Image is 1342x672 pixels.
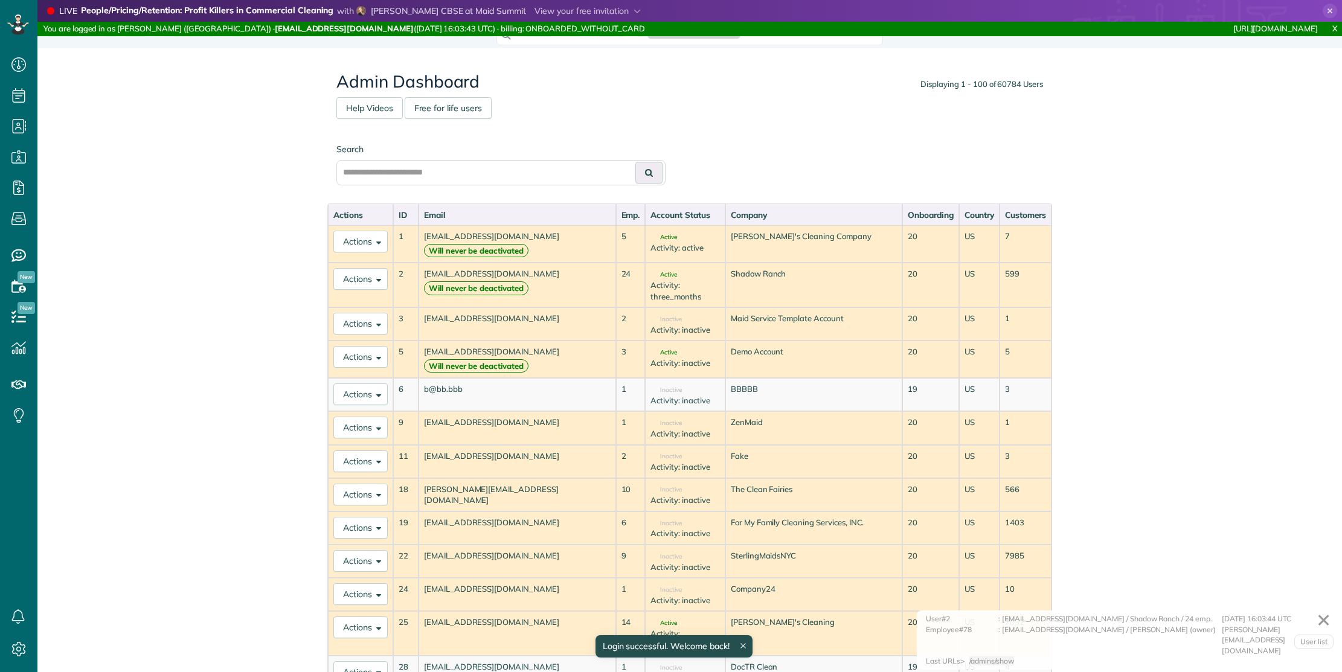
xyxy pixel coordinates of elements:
[393,411,419,444] td: 9
[725,411,902,444] td: ZenMaid
[1000,225,1051,263] td: 7
[419,378,616,411] td: b@bb.bbb
[333,550,388,572] button: Actions
[1000,578,1051,611] td: 10
[650,395,719,406] div: Activity: inactive
[959,478,1000,511] td: US
[650,350,677,356] span: Active
[1000,545,1051,578] td: 7985
[393,578,419,611] td: 24
[333,209,388,221] div: Actions
[1000,307,1051,341] td: 1
[333,583,388,605] button: Actions
[336,72,1043,91] h2: Admin Dashboard
[37,22,893,36] div: You are logged in as [PERSON_NAME] ([GEOGRAPHIC_DATA]) · ([DATE] 16:03:43 UTC) · billing: ONBOARD...
[393,341,419,378] td: 5
[650,387,682,393] span: Inactive
[371,5,526,16] span: [PERSON_NAME] CBSE at Maid Summit
[333,231,388,252] button: Actions
[959,341,1000,378] td: US
[926,624,998,656] div: Employee#78
[650,595,719,606] div: Activity: inactive
[1000,511,1051,545] td: 1403
[725,611,902,656] td: [PERSON_NAME]'s Cleaning
[616,378,646,411] td: 1
[959,578,1000,611] td: US
[393,307,419,341] td: 3
[725,225,902,263] td: [PERSON_NAME]'s Cleaning Company
[1000,478,1051,511] td: 566
[920,78,1043,90] div: Displaying 1 - 100 of 60784 Users
[725,545,902,578] td: SterlingMaidsNYC
[959,263,1000,307] td: US
[650,628,719,650] div: Activity: three_months
[275,24,414,33] strong: [EMAIL_ADDRESS][DOMAIN_NAME]
[650,428,719,440] div: Activity: inactive
[419,225,616,263] td: [EMAIL_ADDRESS][DOMAIN_NAME]
[650,562,719,573] div: Activity: inactive
[18,302,35,314] span: New
[926,613,998,624] div: User#2
[650,494,719,506] div: Activity: inactive
[902,578,959,611] td: 20
[337,5,354,16] span: with
[902,611,959,656] td: 20
[965,209,995,221] div: Country
[650,242,719,254] div: Activity: active
[419,511,616,545] td: [EMAIL_ADDRESS][DOMAIN_NAME]
[419,478,616,511] td: [PERSON_NAME][EMAIL_ADDRESS][DOMAIN_NAME]
[419,307,616,341] td: [EMAIL_ADDRESS][DOMAIN_NAME]
[333,450,388,472] button: Actions
[616,307,646,341] td: 2
[333,383,388,405] button: Actions
[393,478,419,511] td: 18
[1311,606,1337,635] a: ✕
[908,209,954,221] div: Onboarding
[902,411,959,444] td: 20
[356,6,366,16] img: sharon-l-cowan-cbse-07ff1a16c6eca22f5a671ec2db1f15d99b5fdb5d1a005d855bb838e052cce1b6.jpg
[336,97,403,119] a: Help Videos
[959,378,1000,411] td: US
[650,453,682,459] span: Inactive
[616,611,646,656] td: 14
[393,545,419,578] td: 22
[650,316,682,322] span: Inactive
[902,378,959,411] td: 19
[333,346,388,368] button: Actions
[725,307,902,341] td: Maid Service Template Account
[725,341,902,378] td: Demo Account
[959,411,1000,444] td: US
[725,445,902,478] td: Fake
[419,341,616,378] td: [EMAIL_ADDRESS][DOMAIN_NAME]
[1005,209,1046,221] div: Customers
[902,511,959,545] td: 20
[393,263,419,307] td: 2
[336,143,666,155] label: Search
[902,341,959,378] td: 20
[1233,24,1318,33] a: [URL][DOMAIN_NAME]
[959,511,1000,545] td: US
[393,511,419,545] td: 19
[1000,341,1051,378] td: 5
[1000,378,1051,411] td: 3
[650,461,719,473] div: Activity: inactive
[333,417,388,438] button: Actions
[959,225,1000,263] td: US
[595,635,752,658] div: Login successful. Welcome back!
[650,324,719,336] div: Activity: inactive
[616,411,646,444] td: 1
[725,511,902,545] td: For My Family Cleaning Services, INC.
[616,263,646,307] td: 24
[650,420,682,426] span: Inactive
[424,359,528,373] strong: Will never be deactivated
[333,268,388,290] button: Actions
[616,478,646,511] td: 10
[1000,411,1051,444] td: 1
[333,616,388,638] button: Actions
[998,624,1222,656] div: : [EMAIL_ADDRESS][DOMAIN_NAME] / [PERSON_NAME] (owner)
[616,225,646,263] td: 5
[1000,445,1051,478] td: 3
[621,209,640,221] div: Emp.
[333,313,388,334] button: Actions
[959,445,1000,478] td: US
